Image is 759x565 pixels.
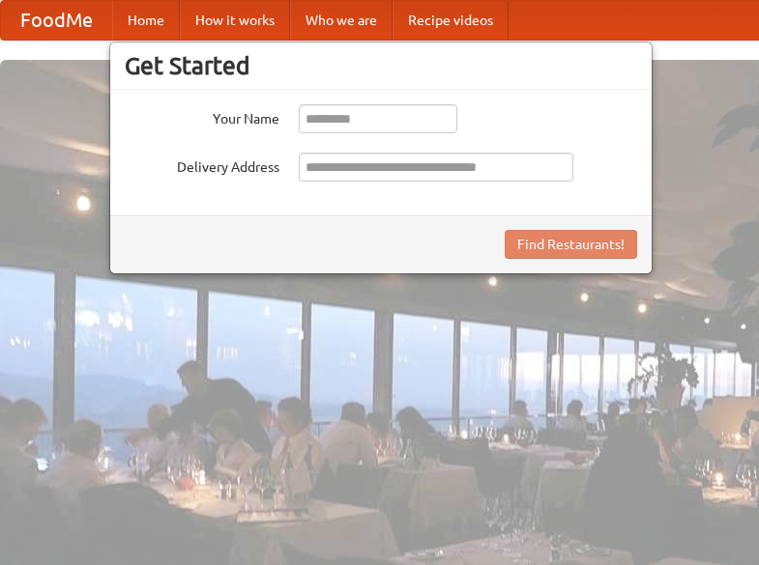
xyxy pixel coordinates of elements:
[290,1,393,40] a: Who we are
[112,1,180,40] a: Home
[125,104,279,128] label: Your Name
[125,51,637,80] h3: Get Started
[505,230,637,259] button: Find Restaurants!
[125,153,279,177] label: Delivery Address
[180,1,290,40] a: How it works
[1,1,112,40] a: FoodMe
[393,1,509,40] a: Recipe videos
